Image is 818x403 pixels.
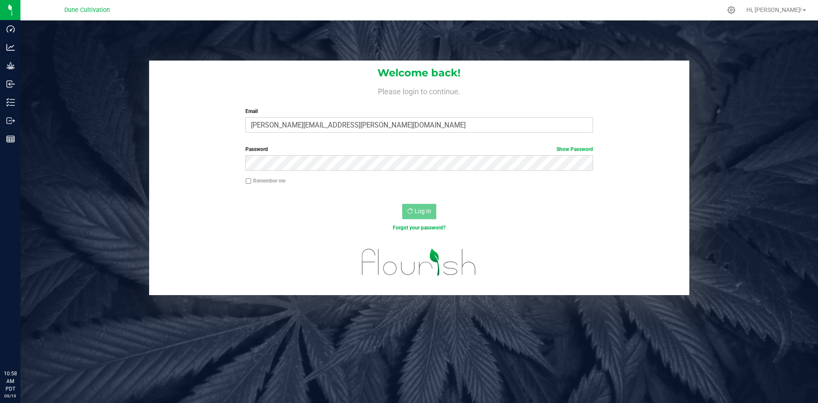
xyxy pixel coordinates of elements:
[245,178,251,184] input: Remember me
[726,6,737,14] div: Manage settings
[4,370,17,393] p: 10:58 AM PDT
[6,98,15,107] inline-svg: Inventory
[402,204,436,219] button: Log In
[6,116,15,125] inline-svg: Outbound
[4,393,17,399] p: 09/19
[6,25,15,33] inline-svg: Dashboard
[6,61,15,70] inline-svg: Grow
[245,146,268,152] span: Password
[746,6,802,13] span: Hi, [PERSON_NAME]!
[149,85,689,96] h4: Please login to continue.
[351,241,487,284] img: flourish_logo.svg
[64,6,110,14] span: Dune Cultivation
[6,43,15,52] inline-svg: Analytics
[6,135,15,143] inline-svg: Reports
[415,208,431,215] span: Log In
[245,107,593,115] label: Email
[6,80,15,88] inline-svg: Inbound
[149,67,689,78] h1: Welcome back!
[245,177,285,185] label: Remember me
[393,225,446,231] a: Forgot your password?
[556,146,593,152] a: Show Password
